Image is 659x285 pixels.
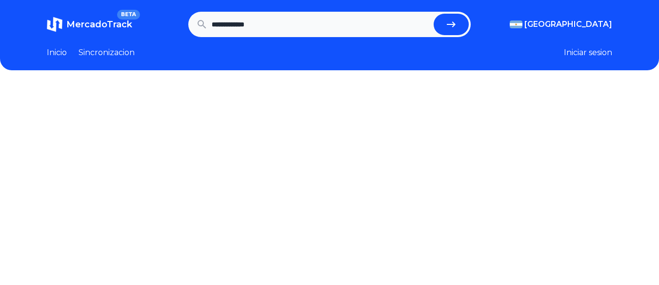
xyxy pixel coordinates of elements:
[510,20,522,28] img: Argentina
[47,47,67,59] a: Inicio
[524,19,612,30] span: [GEOGRAPHIC_DATA]
[47,17,62,32] img: MercadoTrack
[66,19,132,30] span: MercadoTrack
[47,17,132,32] a: MercadoTrackBETA
[564,47,612,59] button: Iniciar sesion
[117,10,140,20] span: BETA
[510,19,612,30] button: [GEOGRAPHIC_DATA]
[79,47,135,59] a: Sincronizacion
